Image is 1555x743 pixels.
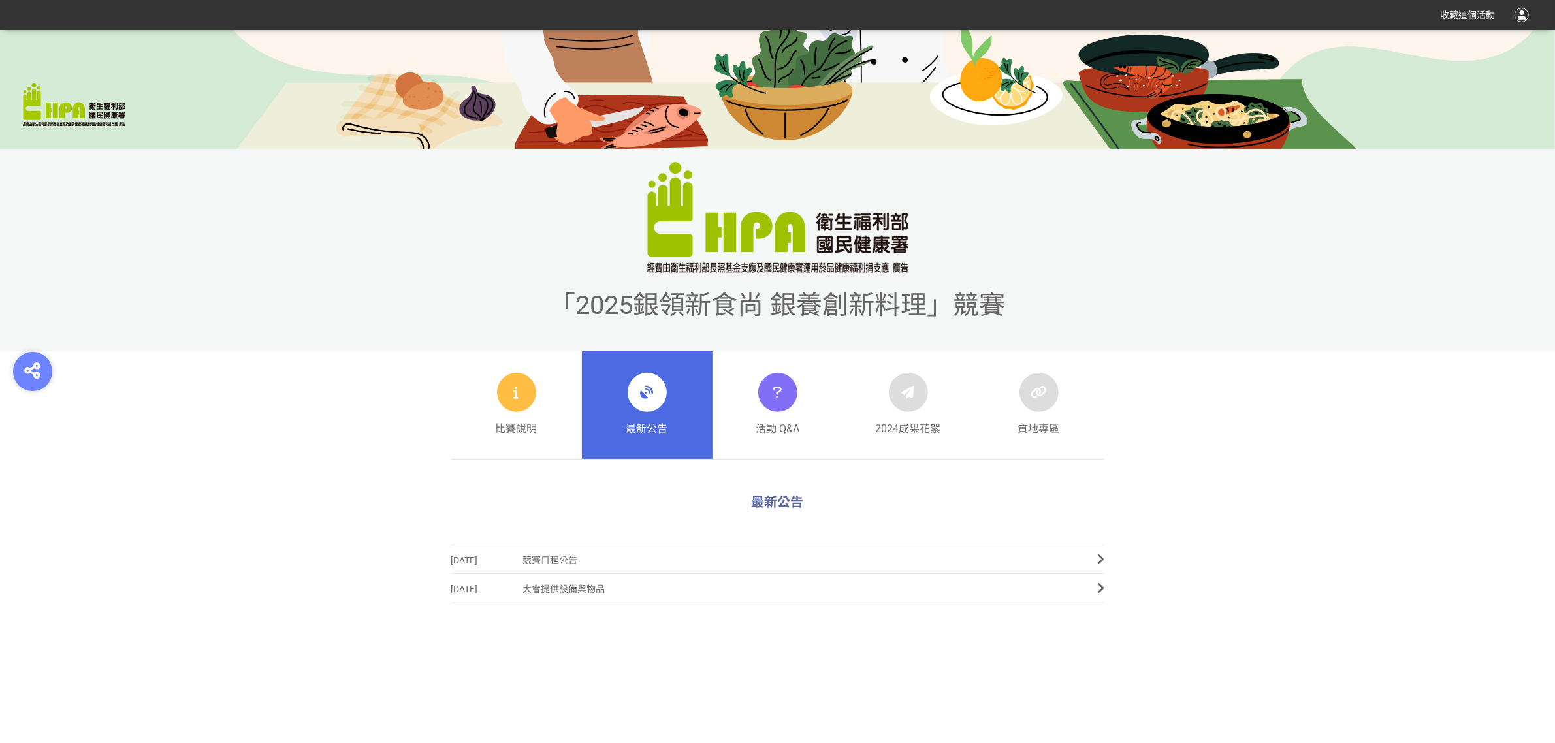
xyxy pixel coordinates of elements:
[626,421,668,437] span: 最新公告
[582,351,713,460] a: 最新公告
[523,575,1078,604] span: 大會提供設備與物品
[713,351,843,460] a: 活動 Q&A
[451,545,1104,574] a: [DATE]競賽日程公告
[974,351,1104,460] a: 質地專區
[451,574,1104,603] a: [DATE]大會提供設備與物品
[550,308,1006,315] a: 「2025銀領新食尚 銀養創新料理」競賽
[1440,10,1495,20] span: 收藏這個活動
[451,575,523,604] span: [DATE]
[550,290,1006,321] span: 「2025銀領新食尚 銀養創新料理」競賽
[1018,421,1060,437] span: 質地專區
[756,421,799,437] span: 活動 Q&A
[647,162,908,273] img: 「2025銀領新食尚 銀養創新料理」競賽
[523,546,1078,575] span: 競賽日程公告
[451,351,582,460] a: 比賽說明
[876,421,941,437] span: 2024成果花絮
[843,351,974,460] a: 2024成果花絮
[752,494,804,510] span: 最新公告
[496,421,537,437] span: 比賽說明
[451,546,523,575] span: [DATE]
